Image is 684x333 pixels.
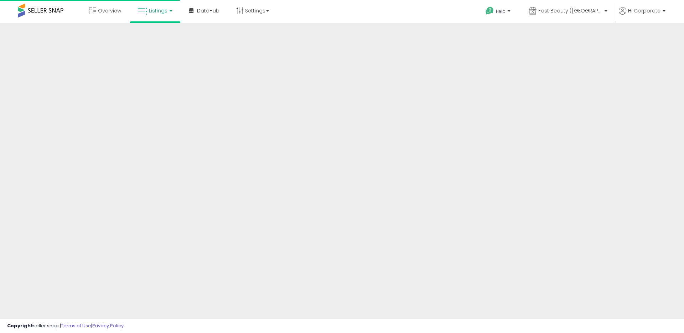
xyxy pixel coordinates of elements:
span: Listings [149,7,167,14]
a: Help [480,1,518,23]
span: Help [496,8,506,14]
i: Get Help [485,6,494,15]
span: DataHub [197,7,219,14]
a: Hi Corporate [619,7,665,23]
span: Hi Corporate [628,7,660,14]
span: Fast Beauty ([GEOGRAPHIC_DATA]) [538,7,602,14]
span: Overview [98,7,121,14]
